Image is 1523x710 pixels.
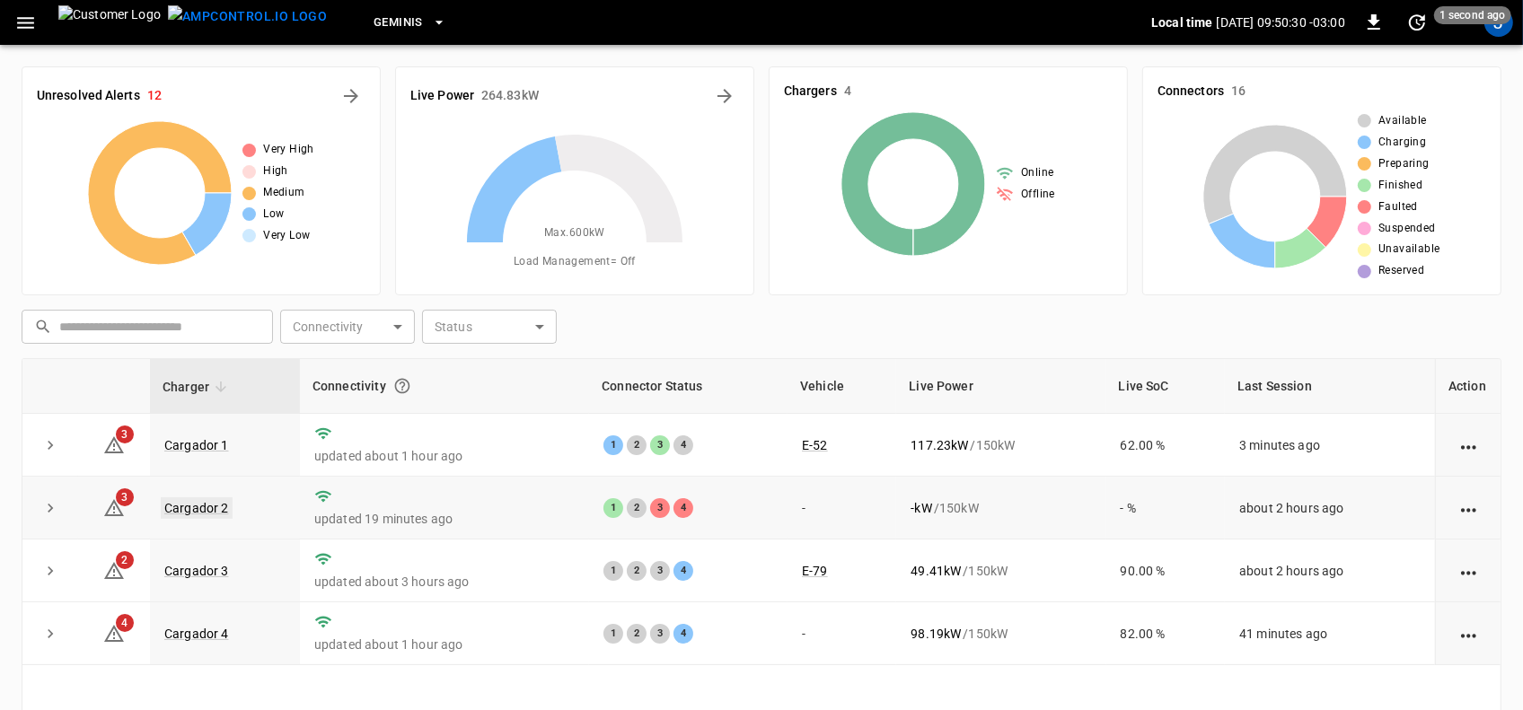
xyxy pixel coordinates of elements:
[544,224,605,242] span: Max. 600 kW
[1457,499,1480,517] div: action cell options
[627,435,647,455] div: 2
[1106,477,1226,539] td: - %
[103,499,125,513] a: 3
[366,5,453,40] button: Geminis
[844,82,851,101] h6: 4
[673,561,693,581] div: 4
[1457,625,1480,643] div: action cell options
[650,435,670,455] div: 3
[650,498,670,518] div: 3
[1378,220,1436,238] span: Suspended
[1021,164,1053,182] span: Online
[673,435,693,455] div: 4
[103,563,125,577] a: 2
[673,624,693,644] div: 4
[603,624,623,644] div: 1
[1378,177,1422,195] span: Finished
[1378,134,1426,152] span: Charging
[1225,602,1435,665] td: 41 minutes ago
[788,359,896,414] th: Vehicle
[911,436,1091,454] div: / 150 kW
[788,477,896,539] td: -
[263,162,288,180] span: High
[147,86,162,106] h6: 12
[1231,82,1246,101] h6: 16
[168,5,327,28] img: ampcontrol.io logo
[37,620,64,647] button: expand row
[263,184,304,202] span: Medium
[103,626,125,640] a: 4
[116,488,134,506] span: 3
[116,425,134,443] span: 3
[103,436,125,451] a: 3
[37,86,140,106] h6: Unresolved Alerts
[1225,359,1435,414] th: Last Session
[116,551,134,569] span: 2
[802,564,828,578] a: E-79
[1225,539,1435,602] td: about 2 hours ago
[164,564,229,578] a: Cargador 3
[337,82,365,110] button: All Alerts
[410,86,474,106] h6: Live Power
[911,499,931,517] p: - kW
[164,627,229,641] a: Cargador 4
[627,561,647,581] div: 2
[1225,414,1435,477] td: 3 minutes ago
[1106,539,1226,602] td: 90.00 %
[589,359,788,414] th: Connector Status
[163,376,233,398] span: Charger
[1106,359,1226,414] th: Live SoC
[911,562,961,580] p: 49.41 kW
[603,498,623,518] div: 1
[514,253,636,271] span: Load Management = Off
[911,625,961,643] p: 98.19 kW
[788,602,896,665] td: -
[37,432,64,459] button: expand row
[37,495,64,522] button: expand row
[314,510,575,528] p: updated 19 minutes ago
[1151,13,1213,31] p: Local time
[37,557,64,584] button: expand row
[1457,436,1480,454] div: action cell options
[1457,562,1480,580] div: action cell options
[314,447,575,465] p: updated about 1 hour ago
[1378,155,1430,173] span: Preparing
[603,435,623,455] div: 1
[896,359,1105,414] th: Live Power
[911,436,968,454] p: 117.23 kW
[603,561,623,581] div: 1
[374,13,423,33] span: Geminis
[650,561,670,581] div: 3
[116,614,134,632] span: 4
[263,141,314,159] span: Very High
[1217,13,1345,31] p: [DATE] 09:50:30 -03:00
[673,498,693,518] div: 4
[1434,6,1511,24] span: 1 second ago
[1378,262,1424,280] span: Reserved
[161,497,233,519] a: Cargador 2
[313,370,577,402] div: Connectivity
[314,635,575,653] p: updated about 1 hour ago
[1106,602,1226,665] td: 82.00 %
[1435,359,1501,414] th: Action
[627,498,647,518] div: 2
[1225,477,1435,539] td: about 2 hours ago
[911,625,1091,643] div: / 150 kW
[911,562,1091,580] div: / 150 kW
[1378,198,1418,216] span: Faulted
[386,370,418,402] button: Connection between the charger and our software.
[164,438,229,452] a: Cargador 1
[1403,8,1431,37] button: set refresh interval
[784,82,837,101] h6: Chargers
[58,5,161,39] img: Customer Logo
[263,206,284,224] span: Low
[1378,112,1427,130] span: Available
[1021,186,1055,204] span: Offline
[481,86,539,106] h6: 264.83 kW
[1158,82,1224,101] h6: Connectors
[314,573,575,591] p: updated about 3 hours ago
[650,624,670,644] div: 3
[263,227,310,245] span: Very Low
[1106,414,1226,477] td: 62.00 %
[802,438,828,452] a: E-52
